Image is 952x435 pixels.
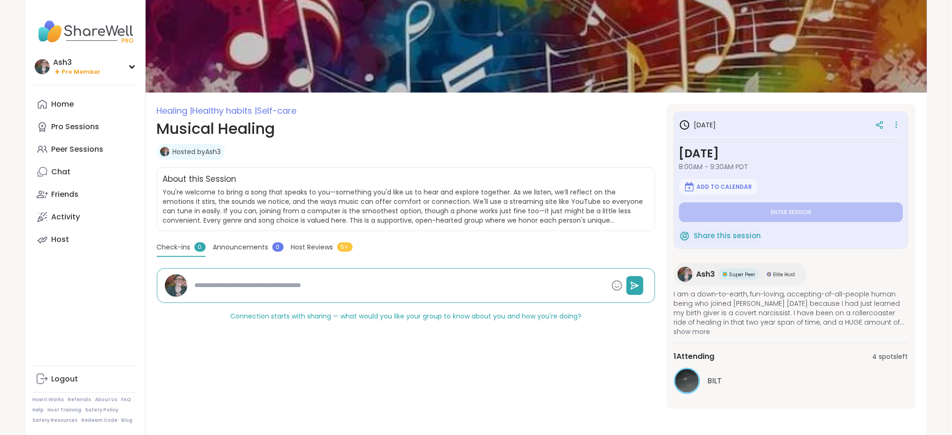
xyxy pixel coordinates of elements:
div: Host [52,234,70,245]
a: Chat [33,161,138,183]
span: Share this session [694,231,761,241]
a: Blog [122,417,133,424]
span: Self-care [257,105,297,117]
h3: [DATE] [679,145,903,162]
div: Peer Sessions [52,144,104,155]
a: Friends [33,183,138,206]
span: Enter session [771,209,811,216]
div: Friends [52,189,79,200]
a: Activity [33,206,138,228]
span: Connection starts with sharing — what would you like your group to know about you and how you're ... [230,311,581,321]
div: Home [52,99,74,109]
div: Ash3 [54,57,101,68]
span: 0 [272,242,284,252]
h3: [DATE] [679,119,716,131]
a: Peer Sessions [33,138,138,161]
a: Hosted byAsh3 [173,147,221,156]
button: Add to Calendar [679,179,757,195]
img: ShareWell Logomark [679,230,690,241]
span: Ash3 [697,269,715,280]
span: Check-ins [157,242,191,252]
span: Host Reviews [291,242,333,252]
span: 0 [194,242,206,252]
button: Enter session [679,202,903,222]
a: Host Training [48,407,82,413]
a: Logout [33,368,138,390]
img: Ash3 [160,147,170,156]
a: Help [33,407,44,413]
span: BILT [708,375,722,387]
span: Elite Host [774,271,796,278]
span: Announcements [213,242,269,252]
img: Ash3 [678,267,693,282]
img: ShareWell Logomark [684,181,695,193]
img: BILT [675,369,699,393]
span: Pro Member [62,68,101,76]
a: Referrals [68,396,92,403]
img: Ash3 [165,274,187,297]
a: FAQ [122,396,132,403]
span: 8:00AM - 9:30AM PDT [679,162,903,171]
div: Pro Sessions [52,122,100,132]
span: 1 Attending [674,351,715,362]
span: Healthy habits | [193,105,257,117]
div: Activity [52,212,80,222]
span: 4 spots left [873,352,908,362]
h2: About this Session [163,173,237,186]
div: Logout [52,374,78,384]
img: Elite Host [767,272,772,277]
h1: Musical Healing [157,117,655,140]
span: 5+ [337,242,353,252]
a: Host [33,228,138,251]
a: Safety Policy [85,407,119,413]
img: Super Peer [723,272,728,277]
img: Ash3 [35,59,50,74]
span: Healing | [157,105,193,117]
img: ShareWell Nav Logo [33,15,138,48]
span: I am a down-to-earth, fun-loving, accepting-of-all-people human being who joined [PERSON_NAME] [D... [674,289,908,327]
span: Super Peer [729,271,756,278]
a: BILTBILT [674,368,908,394]
a: Safety Resources [33,417,78,424]
div: Chat [52,167,71,177]
span: Add to Calendar [697,183,752,191]
a: How It Works [33,396,64,403]
a: About Us [95,396,118,403]
button: Share this session [679,226,761,246]
span: You're welcome to bring a song that speaks to you—something you'd like us to hear and explore tog... [163,187,649,225]
a: Pro Sessions [33,116,138,138]
span: show more [674,327,908,336]
a: Home [33,93,138,116]
a: Redeem Code [82,417,118,424]
a: Ash3Ash3Super PeerSuper PeerElite HostElite Host [674,263,807,286]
